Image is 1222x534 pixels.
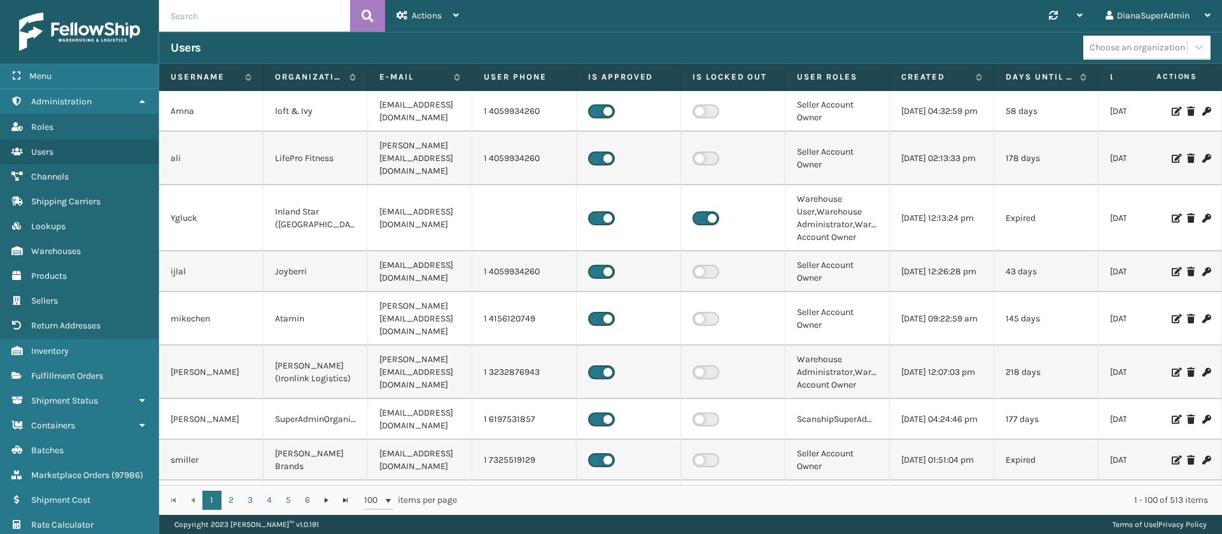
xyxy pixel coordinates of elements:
td: [DATE] 09:22:59 am [890,292,994,346]
td: 145 days [994,292,1099,346]
span: Roles [31,122,53,132]
i: Edit [1172,368,1179,377]
td: [EMAIL_ADDRESS][DOMAIN_NAME] [368,185,472,251]
span: Warehouses [31,246,81,256]
span: Shipment Cost [31,495,90,505]
td: 43 days [994,251,1099,292]
span: Containers [31,420,75,431]
td: Fellowship - West [263,481,368,521]
span: Inventory [31,346,69,356]
i: Change Password [1202,368,1210,377]
label: Created [901,71,969,83]
td: Ygluck [159,185,263,251]
td: Seller Account Owner [785,132,890,185]
td: Donnelley [159,481,263,521]
span: 100 [364,494,383,507]
span: Shipment Status [31,395,98,406]
td: Warehouse User [785,481,890,521]
td: 1 4059934260 [472,132,577,185]
td: [PERSON_NAME] [159,399,263,440]
i: Edit [1172,456,1179,465]
span: Rate Calculator [31,519,94,530]
td: [PERSON_NAME][EMAIL_ADDRESS][DOMAIN_NAME] [368,346,472,399]
td: [EMAIL_ADDRESS][DOMAIN_NAME] [368,440,472,481]
td: 1 4059934260 [472,91,577,132]
i: Change Password [1202,107,1210,116]
td: 58 days [994,91,1099,132]
span: Lookups [31,221,66,232]
h3: Users [171,40,201,55]
td: [DATE] 08:12:54 pm [1099,185,1203,251]
i: Change Password [1202,154,1210,163]
td: Expired [994,185,1099,251]
td: 1 4156120749 [472,292,577,346]
td: Atamin [263,292,368,346]
span: Users [31,146,53,157]
span: Actions [412,10,442,21]
td: 218 days [994,346,1099,399]
i: Change Password [1202,214,1210,223]
td: Expired [994,440,1099,481]
span: Go to the last page [341,495,351,505]
td: [DATE] 04:52:38 pm [1099,346,1203,399]
span: Products [31,271,67,281]
td: ijlal [159,251,263,292]
td: 1 3232876943 [472,346,577,399]
span: ( 97986 ) [111,470,143,481]
td: Seller Account Owner [785,292,890,346]
i: Delete [1187,368,1195,377]
td: Warehouse User,Warehouse Administrator,Warehouse Account Owner [785,185,890,251]
i: Edit [1172,107,1179,116]
i: Change Password [1202,267,1210,276]
label: Username [171,71,239,83]
td: [PERSON_NAME] Brands [263,440,368,481]
td: ScanshipSuperAdministrator [785,399,890,440]
td: Warehouse Administrator,Warehouse Account Owner [785,346,890,399]
span: Marketplace Orders [31,470,109,481]
i: Change Password [1202,456,1210,465]
td: LifePro Fitness [263,132,368,185]
label: User phone [484,71,565,83]
td: [DATE] 04:32:59 pm [890,91,994,132]
a: Terms of Use [1113,520,1156,529]
td: 1 4059934260 [472,251,577,292]
td: 1 9096446292 [472,481,577,521]
a: Go to the next page [317,491,336,510]
i: Delete [1187,214,1195,223]
span: Channels [31,171,69,182]
td: [EMAIL_ADDRESS][DOMAIN_NAME] [368,481,472,521]
td: [EMAIL_ADDRESS][DOMAIN_NAME] [368,91,472,132]
label: Last Seen [1110,71,1178,83]
td: [PERSON_NAME][EMAIL_ADDRESS][DOMAIN_NAME] [368,132,472,185]
span: Go to the next page [321,495,332,505]
i: Delete [1187,456,1195,465]
td: smiller [159,440,263,481]
i: Delete [1187,107,1195,116]
a: 6 [298,491,317,510]
label: Organization [275,71,343,83]
td: [PERSON_NAME] (Ironlink Logistics) [263,346,368,399]
i: Edit [1172,214,1179,223]
span: Administration [31,96,92,107]
td: [EMAIL_ADDRESS][DOMAIN_NAME] [368,251,472,292]
td: Seller Account Owner [785,91,890,132]
td: ali [159,132,263,185]
td: loft & Ivy [263,91,368,132]
a: 3 [241,491,260,510]
a: Go to the last page [336,491,355,510]
td: [DATE] 02:04:24 pm [1099,132,1203,185]
i: Delete [1187,415,1195,424]
td: [DATE] 12:07:03 pm [890,346,994,399]
td: [DATE] 02:13:33 pm [890,132,994,185]
i: Delete [1187,314,1195,323]
td: 338 days [994,481,1099,521]
i: Edit [1172,314,1179,323]
i: Delete [1187,267,1195,276]
a: 5 [279,491,298,510]
td: [DATE] 08:35:13 am [1099,91,1203,132]
td: 1 6197531857 [472,399,577,440]
span: Menu [29,71,52,81]
td: [DATE] 12:26:28 pm [890,251,994,292]
td: 177 days [994,399,1099,440]
td: Seller Account Owner [785,440,890,481]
